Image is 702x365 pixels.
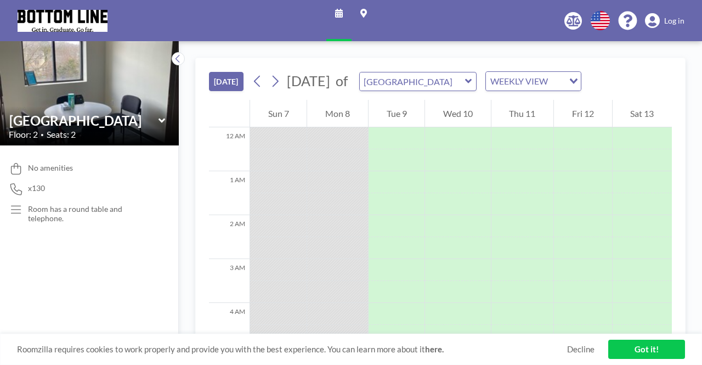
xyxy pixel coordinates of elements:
span: Log in [664,16,684,26]
div: Thu 11 [491,100,553,127]
span: Seats: 2 [47,129,76,140]
div: 4 AM [209,303,250,347]
div: Wed 10 [425,100,490,127]
a: Decline [567,344,595,355]
img: organization-logo [18,10,107,32]
div: Mon 8 [307,100,367,127]
div: 3 AM [209,259,250,303]
span: Roomzilla requires cookies to work properly and provide you with the best experience. You can lea... [17,344,567,355]
div: Search for option [486,72,581,91]
span: x130 [28,183,45,193]
div: 1 AM [209,171,250,215]
span: No amenities [28,163,73,173]
input: Hyde Park [9,113,158,128]
span: WEEKLY VIEW [488,74,550,88]
div: Room has a round table and telephone. [28,204,157,223]
a: Log in [645,13,684,29]
input: Hyde Park [360,72,465,91]
a: Got it! [608,340,685,359]
div: Sat 13 [613,100,672,127]
span: of [336,72,348,89]
a: here. [425,344,444,354]
span: • [41,131,44,138]
span: Floor: 2 [9,129,38,140]
div: 2 AM [209,215,250,259]
span: [DATE] [287,72,330,89]
button: [DATE] [209,72,244,91]
div: Tue 9 [369,100,424,127]
div: 12 AM [209,127,250,171]
div: Sun 7 [250,100,307,127]
input: Search for option [551,74,563,88]
div: Fri 12 [554,100,612,127]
